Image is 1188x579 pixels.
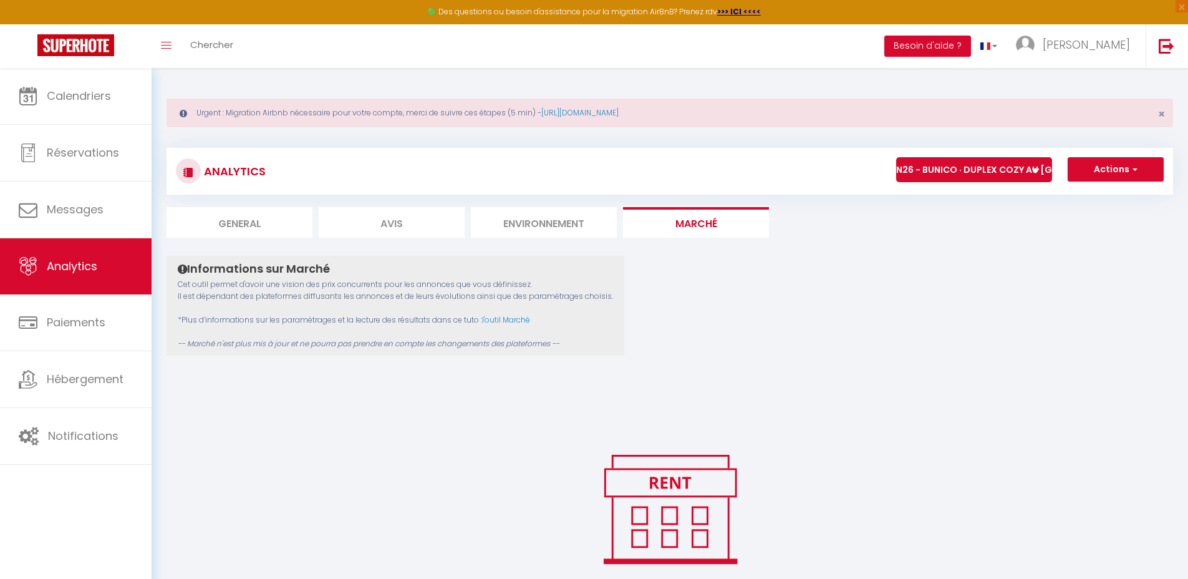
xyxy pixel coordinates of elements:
h4: Informations sur Marché [178,262,613,276]
span: Messages [47,202,104,217]
a: l'outil Marché [482,314,530,325]
h3: Analytics [201,157,266,185]
span: Calendriers [47,88,111,104]
button: Actions [1068,157,1164,182]
img: ... [1016,36,1035,54]
span: Paiements [47,314,105,330]
span: -- Marché n'est plus mis à jour et ne pourra pas prendre en compte les changements des plateforme... [178,338,559,349]
span: Hébergement [47,371,123,387]
span: Chercher [190,38,233,51]
img: logout [1159,38,1174,54]
div: Urgent : Migration Airbnb nécessaire pour votre compte, merci de suivre ces étapes (5 min) - [167,99,1173,127]
a: >>> ICI <<<< [717,6,761,17]
a: [URL][DOMAIN_NAME] [541,107,619,118]
li: Environnement [471,207,617,238]
li: Marché [623,207,769,238]
span: Notifications [48,428,118,444]
a: Chercher [181,24,243,68]
a: ... [PERSON_NAME] [1007,24,1146,68]
span: Analytics [47,258,97,274]
img: Super Booking [37,34,114,56]
p: Cet outil permet d'avoir une vision des prix concurrents pour les annonces que vous définissez. I... [178,279,613,349]
button: Close [1158,109,1165,120]
li: Avis [319,207,465,238]
img: rent.png [591,449,750,569]
span: × [1158,106,1165,122]
span: Réservations [47,145,119,160]
span: [PERSON_NAME] [1043,37,1130,52]
li: General [167,207,312,238]
button: Besoin d'aide ? [884,36,971,57]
